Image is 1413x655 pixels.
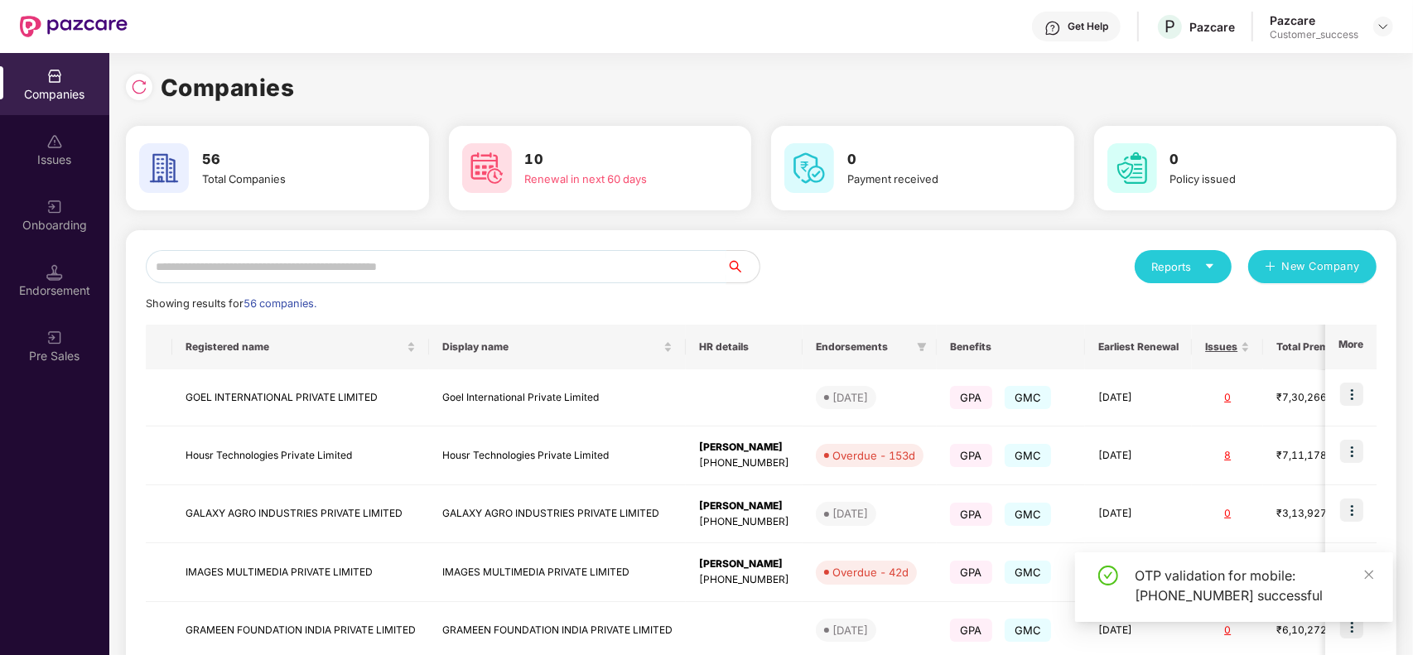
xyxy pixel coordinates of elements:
[429,325,686,369] th: Display name
[847,171,1027,187] div: Payment received
[950,386,992,409] span: GPA
[1085,426,1192,485] td: [DATE]
[161,70,295,106] h1: Companies
[816,340,910,354] span: Endorsements
[1276,340,1347,354] span: Total Premium
[832,447,915,464] div: Overdue - 153d
[1205,340,1237,354] span: Issues
[462,143,512,193] img: svg+xml;base64,PHN2ZyB4bWxucz0iaHR0cDovL3d3dy53My5vcmcvMjAwMC9zdmciIHdpZHRoPSI2MCIgaGVpZ2h0PSI2MC...
[172,543,429,602] td: IMAGES MULTIMEDIA PRIVATE LIMITED
[20,16,128,37] img: New Pazcare Logo
[832,622,868,638] div: [DATE]
[1085,485,1192,544] td: [DATE]
[1107,143,1157,193] img: svg+xml;base64,PHN2ZyB4bWxucz0iaHR0cDovL3d3dy53My5vcmcvMjAwMC9zdmciIHdpZHRoPSI2MCIgaGVpZ2h0PSI2MC...
[914,337,930,357] span: filter
[686,325,803,369] th: HR details
[1135,566,1373,605] div: OTP validation for mobile: [PHONE_NUMBER] successful
[1276,506,1359,522] div: ₹3,13,927.2
[1044,20,1061,36] img: svg+xml;base64,PHN2ZyBpZD0iSGVscC0zMngzMiIgeG1sbnM9Imh0dHA6Ly93d3cudzMub3JnLzIwMDAvc3ZnIiB3aWR0aD...
[202,171,382,187] div: Total Companies
[832,564,909,580] div: Overdue - 42d
[1170,149,1350,171] h3: 0
[1189,19,1235,35] div: Pazcare
[1005,619,1052,642] span: GMC
[847,149,1027,171] h3: 0
[46,264,63,281] img: svg+xml;base64,PHN2ZyB3aWR0aD0iMTQuNSIgaGVpZ2h0PSIxNC41IiB2aWV3Qm94PSIwIDAgMTYgMTYiIGZpbGw9Im5vbm...
[1005,386,1052,409] span: GMC
[1205,448,1250,464] div: 8
[1005,444,1052,467] span: GMC
[1005,561,1052,584] span: GMC
[429,426,686,485] td: Housr Technologies Private Limited
[1270,28,1358,41] div: Customer_success
[1151,258,1215,275] div: Reports
[46,199,63,215] img: svg+xml;base64,PHN2ZyB3aWR0aD0iMjAiIGhlaWdodD0iMjAiIHZpZXdCb3g9IjAgMCAyMCAyMCIgZmlsbD0ibm9uZSIgeG...
[950,503,992,526] span: GPA
[917,342,927,352] span: filter
[950,619,992,642] span: GPA
[1170,171,1350,187] div: Policy issued
[46,133,63,150] img: svg+xml;base64,PHN2ZyBpZD0iSXNzdWVzX2Rpc2FibGVkIiB4bWxucz0iaHR0cDovL3d3dy53My5vcmcvMjAwMC9zdmciIH...
[1340,498,1363,522] img: icon
[937,325,1085,369] th: Benefits
[46,68,63,84] img: svg+xml;base64,PHN2ZyBpZD0iQ29tcGFuaWVzIiB4bWxucz0iaHR0cDovL3d3dy53My5vcmcvMjAwMC9zdmciIHdpZHRoPS...
[950,444,992,467] span: GPA
[429,543,686,602] td: IMAGES MULTIMEDIA PRIVATE LIMITED
[726,250,760,283] button: search
[146,297,316,310] span: Showing results for
[1248,250,1377,283] button: plusNew Company
[172,325,429,369] th: Registered name
[1263,325,1372,369] th: Total Premium
[1340,383,1363,406] img: icon
[1340,440,1363,463] img: icon
[699,514,789,530] div: [PHONE_NUMBER]
[1085,543,1192,602] td: [DATE]
[699,455,789,471] div: [PHONE_NUMBER]
[1165,17,1175,36] span: P
[1363,569,1375,580] span: close
[832,505,868,522] div: [DATE]
[1005,503,1052,526] span: GMC
[172,485,429,544] td: GALAXY AGRO INDUSTRIES PRIVATE LIMITED
[202,149,382,171] h3: 56
[1276,448,1359,464] div: ₹7,11,178.92
[1085,369,1192,426] td: [DATE]
[429,485,686,544] td: GALAXY AGRO INDUSTRIES PRIVATE LIMITED
[442,340,660,354] span: Display name
[1204,261,1215,272] span: caret-down
[699,440,789,455] div: [PERSON_NAME]
[1265,261,1276,274] span: plus
[1192,325,1263,369] th: Issues
[1276,390,1359,406] div: ₹7,30,266.6
[172,369,429,426] td: GOEL INTERNATIONAL PRIVATE LIMITED
[1270,12,1358,28] div: Pazcare
[1098,566,1118,585] span: check-circle
[429,369,686,426] td: Goel International Private Limited
[699,572,789,588] div: [PHONE_NUMBER]
[699,498,789,514] div: [PERSON_NAME]
[1205,506,1250,522] div: 0
[1377,20,1390,33] img: svg+xml;base64,PHN2ZyBpZD0iRHJvcGRvd24tMzJ4MzIiIHhtbG5zPSJodHRwOi8vd3d3LnczLm9yZy8yMDAwL3N2ZyIgd2...
[1068,20,1108,33] div: Get Help
[172,426,429,485] td: Housr Technologies Private Limited
[1085,325,1192,369] th: Earliest Renewal
[950,561,992,584] span: GPA
[139,143,189,193] img: svg+xml;base64,PHN2ZyB4bWxucz0iaHR0cDovL3d3dy53My5vcmcvMjAwMC9zdmciIHdpZHRoPSI2MCIgaGVpZ2h0PSI2MC...
[784,143,834,193] img: svg+xml;base64,PHN2ZyB4bWxucz0iaHR0cDovL3d3dy53My5vcmcvMjAwMC9zdmciIHdpZHRoPSI2MCIgaGVpZ2h0PSI2MC...
[525,149,705,171] h3: 10
[131,79,147,95] img: svg+xml;base64,PHN2ZyBpZD0iUmVsb2FkLTMyeDMyIiB4bWxucz0iaHR0cDovL3d3dy53My5vcmcvMjAwMC9zdmciIHdpZH...
[832,389,868,406] div: [DATE]
[1282,258,1361,275] span: New Company
[525,171,705,187] div: Renewal in next 60 days
[244,297,316,310] span: 56 companies.
[726,260,760,273] span: search
[1325,325,1377,369] th: More
[186,340,403,354] span: Registered name
[699,556,789,572] div: [PERSON_NAME]
[46,330,63,346] img: svg+xml;base64,PHN2ZyB3aWR0aD0iMjAiIGhlaWdodD0iMjAiIHZpZXdCb3g9IjAgMCAyMCAyMCIgZmlsbD0ibm9uZSIgeG...
[1205,390,1250,406] div: 0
